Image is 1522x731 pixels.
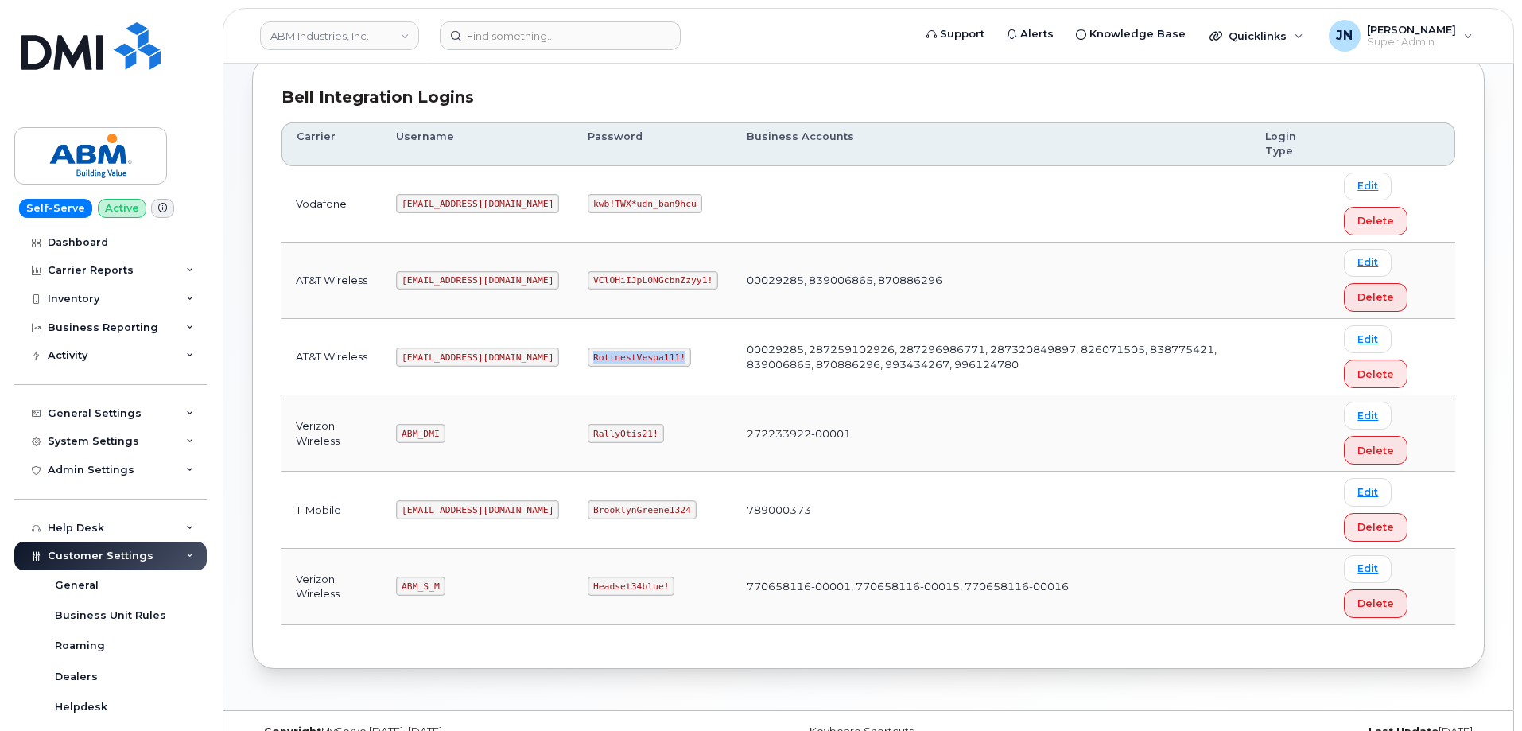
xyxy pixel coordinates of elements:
a: Support [915,18,996,50]
span: Delete [1357,213,1394,228]
code: ABM_DMI [396,424,445,443]
th: Business Accounts [732,122,1251,166]
td: Verizon Wireless [281,395,382,472]
div: Quicklinks [1198,20,1314,52]
span: Delete [1357,367,1394,382]
span: Alerts [1020,26,1054,42]
td: 770658116-00001, 770658116-00015, 770658116-00016 [732,549,1251,625]
td: 272233922-00001 [732,395,1251,472]
div: Joe Nguyen Jr. [1318,20,1484,52]
th: Username [382,122,573,166]
code: Headset34blue! [588,577,674,596]
code: RallyOtis21! [588,424,663,443]
span: Delete [1357,290,1394,305]
span: Delete [1357,519,1394,535]
span: Delete [1357,596,1394,611]
span: [PERSON_NAME] [1367,23,1456,36]
button: Delete [1344,513,1407,542]
a: Edit [1344,402,1392,430]
code: [EMAIL_ADDRESS][DOMAIN_NAME] [396,194,559,213]
th: Login Type [1251,122,1330,166]
code: ABM_S_M [396,577,445,596]
span: Super Admin [1367,36,1456,49]
a: Alerts [996,18,1065,50]
code: VClOHiIJpL0NGcbnZzyy1! [588,271,718,290]
th: Carrier [281,122,382,166]
button: Delete [1344,360,1407,388]
code: [EMAIL_ADDRESS][DOMAIN_NAME] [396,348,559,367]
code: [EMAIL_ADDRESS][DOMAIN_NAME] [396,271,559,290]
span: Delete [1357,443,1394,458]
code: RottnestVespa111! [588,348,691,367]
a: Edit [1344,555,1392,583]
td: 00029285, 839006865, 870886296 [732,243,1251,319]
code: kwb!TWX*udn_ban9hcu [588,194,701,213]
a: Edit [1344,325,1392,353]
a: Edit [1344,478,1392,506]
span: Knowledge Base [1089,26,1186,42]
input: Find something... [440,21,681,50]
code: [EMAIL_ADDRESS][DOMAIN_NAME] [396,500,559,519]
code: BrooklynGreene1324 [588,500,696,519]
span: Support [940,26,984,42]
a: Edit [1344,173,1392,200]
td: 789000373 [732,472,1251,548]
td: T-Mobile [281,472,382,548]
button: Delete [1344,283,1407,312]
a: Knowledge Base [1065,18,1197,50]
td: Vodafone [281,166,382,243]
a: Edit [1344,249,1392,277]
a: ABM Industries, Inc. [260,21,419,50]
td: Verizon Wireless [281,549,382,625]
span: JN [1336,26,1353,45]
td: AT&T Wireless [281,243,382,319]
button: Delete [1344,589,1407,618]
button: Delete [1344,436,1407,465]
td: 00029285, 287259102926, 287296986771, 287320849897, 826071505, 838775421, 839006865, 870886296, 9... [732,319,1251,395]
th: Password [573,122,732,166]
div: Bell Integration Logins [281,86,1455,109]
span: Quicklinks [1229,29,1287,42]
button: Delete [1344,207,1407,235]
td: AT&T Wireless [281,319,382,395]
